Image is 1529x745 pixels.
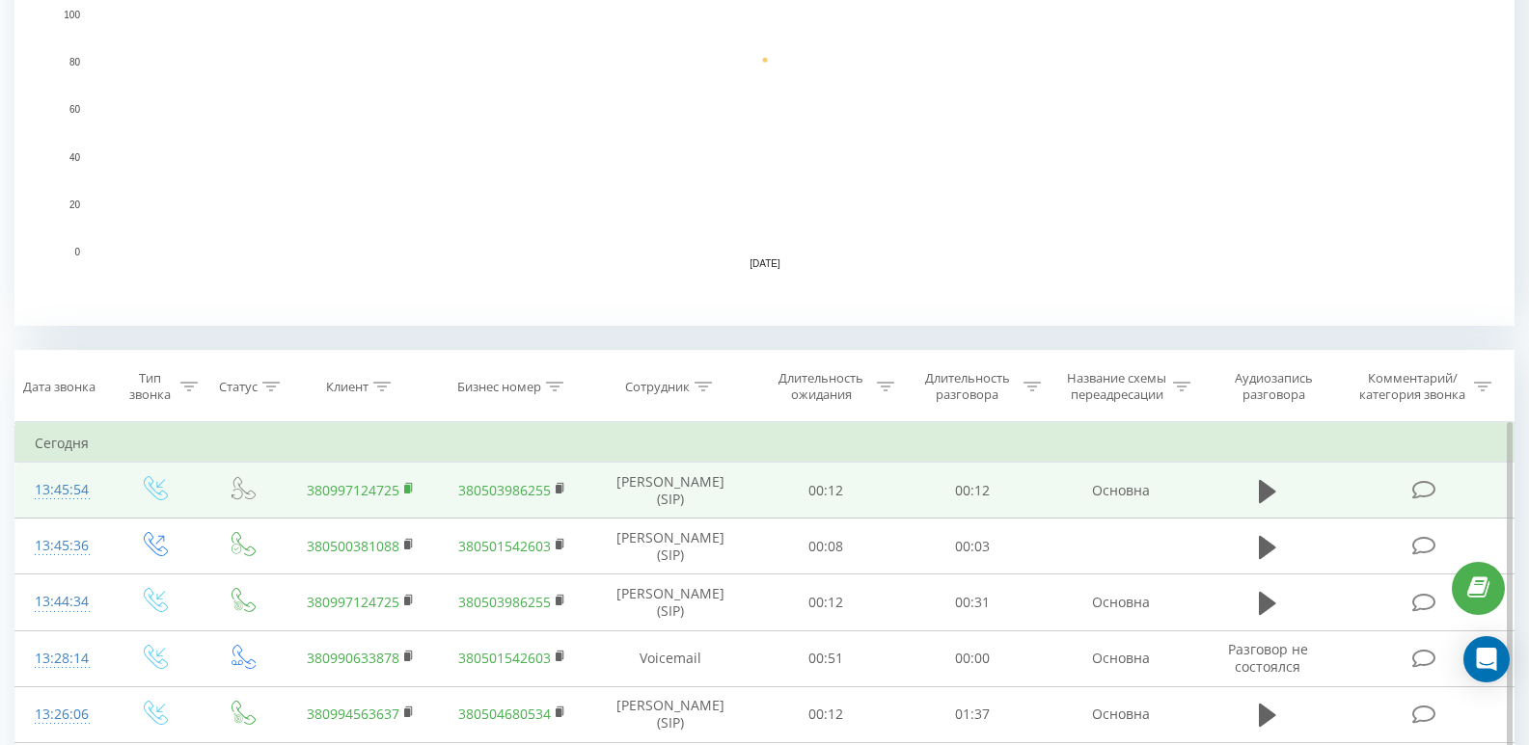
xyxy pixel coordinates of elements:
div: Аудиозапись разговора [1215,370,1333,403]
a: 380504680534 [458,705,551,723]
a: 380997124725 [307,593,399,611]
td: 00:12 [899,463,1046,519]
td: 00:51 [752,630,899,686]
text: 0 [74,247,80,257]
div: Название схемы переадресации [1065,370,1168,403]
text: 80 [69,57,81,67]
div: Статус [219,379,258,395]
text: 60 [69,105,81,116]
div: Дата звонка [23,379,96,395]
td: [PERSON_NAME] (SIP) [588,463,752,519]
div: Сотрудник [625,379,690,395]
td: Основна [1045,463,1197,519]
div: 13:45:36 [35,527,90,565]
div: 13:44:34 [35,583,90,621]
div: Длительность разговора [916,370,1019,403]
div: Комментарий/категория звонка [1356,370,1469,403]
text: 100 [64,10,80,20]
text: 40 [69,152,81,163]
td: 00:12 [752,574,899,630]
div: Open Intercom Messenger [1463,636,1510,682]
td: Сегодня [15,424,1515,463]
td: [PERSON_NAME] (SIP) [588,519,752,574]
a: 380997124725 [307,481,399,499]
td: 00:00 [899,630,1046,686]
div: Тип звонка [125,370,175,403]
a: 380500381088 [307,537,399,555]
div: 13:45:54 [35,471,90,509]
div: 13:26:06 [35,696,90,733]
td: Основна [1045,574,1197,630]
text: [DATE] [750,258,780,269]
td: Voicemail [588,630,752,686]
span: Разговор не состоялся [1228,640,1308,676]
td: Основна [1045,686,1197,742]
td: 00:03 [899,519,1046,574]
a: 380503986255 [458,593,551,611]
div: Клиент [326,379,369,395]
td: 00:12 [752,686,899,742]
td: Основна [1045,630,1197,686]
a: 380501542603 [458,649,551,667]
text: 20 [69,200,81,210]
td: 00:31 [899,574,1046,630]
td: 00:08 [752,519,899,574]
td: 01:37 [899,686,1046,742]
a: 380503986255 [458,481,551,499]
a: 380994563637 [307,705,399,723]
td: 00:12 [752,463,899,519]
div: Длительность ожидания [770,370,872,403]
div: 13:28:14 [35,640,90,678]
a: 380990633878 [307,649,399,667]
a: 380501542603 [458,537,551,555]
td: [PERSON_NAME] (SIP) [588,574,752,630]
td: [PERSON_NAME] (SIP) [588,686,752,742]
div: Бизнес номер [457,379,541,395]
